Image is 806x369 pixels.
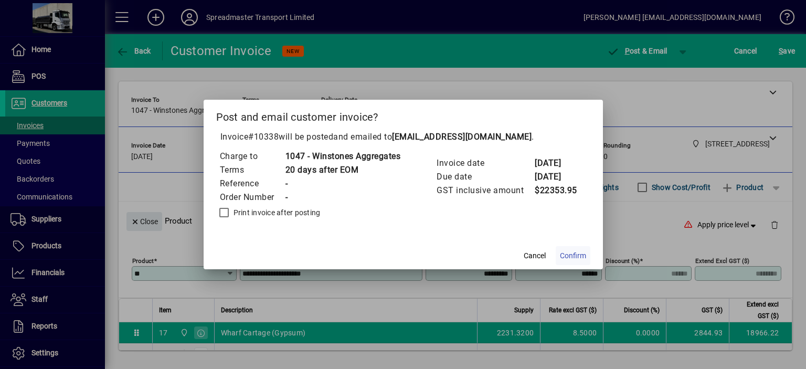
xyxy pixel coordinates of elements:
td: 20 days after EOM [285,163,401,177]
span: and emailed to [333,132,532,142]
b: [EMAIL_ADDRESS][DOMAIN_NAME] [392,132,532,142]
td: - [285,191,401,204]
h2: Post and email customer invoice? [204,100,603,130]
td: Order Number [219,191,285,204]
span: Confirm [560,250,586,261]
td: $22353.95 [534,184,577,197]
p: Invoice will be posted . [216,131,590,143]
td: [DATE] [534,170,577,184]
td: GST inclusive amount [436,184,534,197]
td: Reference [219,177,285,191]
label: Print invoice after posting [231,207,321,218]
td: Invoice date [436,156,534,170]
span: Cancel [524,250,546,261]
td: [DATE] [534,156,577,170]
td: Charge to [219,150,285,163]
button: Confirm [556,246,590,265]
td: - [285,177,401,191]
button: Cancel [518,246,552,265]
td: Due date [436,170,534,184]
span: #10338 [248,132,279,142]
td: 1047 - Winstones Aggregates [285,150,401,163]
td: Terms [219,163,285,177]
